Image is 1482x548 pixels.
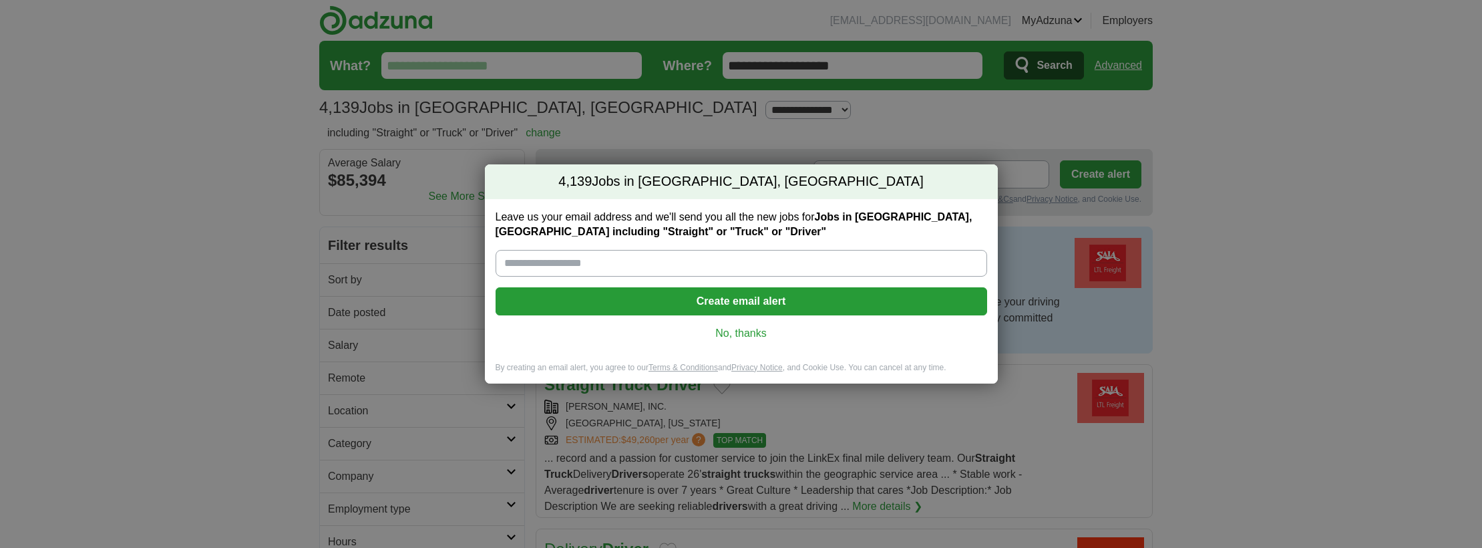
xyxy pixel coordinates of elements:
[506,326,976,341] a: No, thanks
[485,164,998,199] h2: Jobs in [GEOGRAPHIC_DATA], [GEOGRAPHIC_DATA]
[496,210,987,239] label: Leave us your email address and we'll send you all the new jobs for
[496,211,972,237] strong: Jobs in [GEOGRAPHIC_DATA], [GEOGRAPHIC_DATA] including "Straight" or "Truck" or "Driver"
[649,363,718,372] a: Terms & Conditions
[558,172,592,191] span: 4,139
[485,362,998,384] div: By creating an email alert, you agree to our and , and Cookie Use. You can cancel at any time.
[496,287,987,315] button: Create email alert
[731,363,783,372] a: Privacy Notice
